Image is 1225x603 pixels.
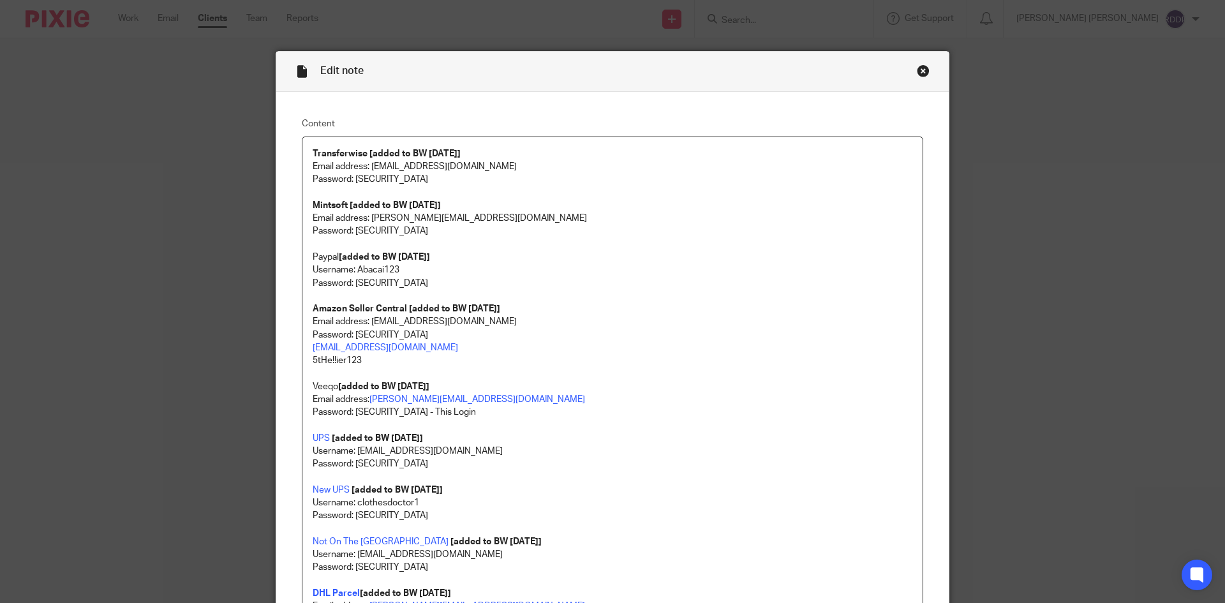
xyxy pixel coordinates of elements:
[313,548,912,561] p: Username: [EMAIL_ADDRESS][DOMAIN_NAME]
[313,212,912,225] p: Email address: [PERSON_NAME][EMAIL_ADDRESS][DOMAIN_NAME]
[332,434,423,443] strong: [added to BW [DATE]]
[338,382,429,391] strong: [added to BW [DATE]]
[313,445,912,458] p: Username: [EMAIL_ADDRESS][DOMAIN_NAME]
[360,589,451,598] strong: [added to BW [DATE]]
[917,64,930,77] div: Close this dialog window
[313,277,912,290] p: Password: [SECURITY_DATA]
[302,117,923,130] label: Content
[352,486,443,495] strong: [added to BW [DATE]]
[313,201,348,210] strong: Mintsoft
[313,380,912,393] p: Veeqo
[350,201,441,210] strong: [added to BW [DATE]]
[313,537,449,546] a: Not On The [GEOGRAPHIC_DATA]
[313,589,360,598] a: DHL Parcel
[313,343,458,352] a: [EMAIL_ADDRESS][DOMAIN_NAME]
[313,251,912,277] p: Paypal Username: Abacai123
[313,315,912,341] p: Email address: [EMAIL_ADDRESS][DOMAIN_NAME] Password: [SECURITY_DATA]
[320,66,364,76] span: Edit note
[450,537,542,546] strong: [added to BW [DATE]]
[313,486,350,495] a: New UPS
[369,395,585,404] a: [PERSON_NAME][EMAIL_ADDRESS][DOMAIN_NAME]
[313,173,912,186] p: Password: [SECURITY_DATA]
[339,253,430,262] strong: [added to BW [DATE]]
[313,561,912,574] p: Password: [SECURITY_DATA]
[313,496,912,509] p: Username: clothesdoctor1
[313,304,500,313] strong: Amazon Seller Central [added to BW [DATE]]
[313,434,330,443] a: UPS
[313,225,912,237] p: Password: [SECURITY_DATA]
[313,458,912,470] p: Password: [SECURITY_DATA]
[313,149,461,158] strong: Transferwise [added to BW [DATE]]
[313,160,912,173] p: Email address: [EMAIL_ADDRESS][DOMAIN_NAME]
[313,354,912,367] p: 5tHe!!ier123
[313,393,912,406] p: Email address:
[313,406,912,419] p: Password: [SECURITY_DATA] - This Login
[313,509,912,522] p: Password: [SECURITY_DATA]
